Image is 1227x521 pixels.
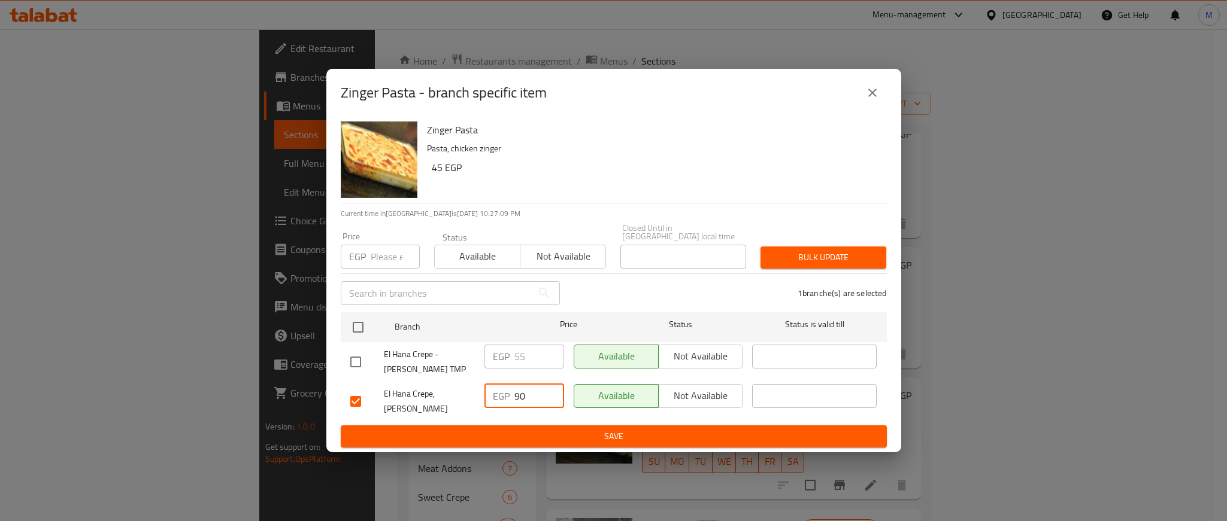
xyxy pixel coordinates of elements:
[432,159,877,176] h6: 45 EGP
[664,387,738,404] span: Not available
[798,287,887,299] p: 1 branche(s) are selected
[514,345,564,368] input: Please enter price
[341,83,547,102] h2: Zinger Pasta - branch specific item
[574,384,659,408] button: Available
[341,121,417,198] img: Zinger Pasta
[341,208,887,219] p: Current time in [GEOGRAPHIC_DATA] is [DATE] 10:27:09 PM
[761,246,886,269] button: Bulk update
[384,386,475,416] span: El Hana Crepe, [PERSON_NAME]
[440,248,516,265] span: Available
[520,245,606,269] button: Not available
[371,245,420,269] input: Please enter price
[493,349,510,364] p: EGP
[427,141,877,156] p: Pasta, chicken zinger
[752,317,877,332] span: Status is valid till
[349,249,366,264] p: EGP
[658,384,743,408] button: Not available
[341,425,887,447] button: Save
[514,384,564,408] input: Please enter price
[529,317,608,332] span: Price
[384,347,475,377] span: El Hana Crepe - [PERSON_NAME] TMP
[350,429,877,444] span: Save
[579,387,654,404] span: Available
[770,250,877,265] span: Bulk update
[525,248,601,265] span: Not available
[858,78,887,107] button: close
[341,281,532,305] input: Search in branches
[395,319,519,334] span: Branch
[493,389,510,403] p: EGP
[618,317,743,332] span: Status
[434,245,520,269] button: Available
[427,121,877,138] h6: Zinger Pasta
